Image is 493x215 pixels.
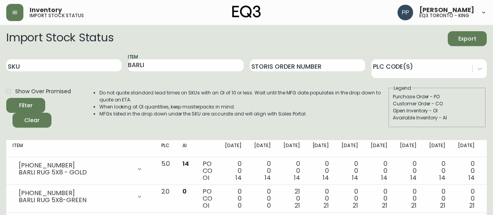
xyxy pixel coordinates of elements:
[411,201,417,210] span: 21
[423,140,452,157] th: [DATE]
[419,13,469,18] h5: eq3 toronto - king
[429,188,446,209] div: 0 0
[182,159,189,168] span: 14
[15,87,71,96] span: Show Over Promised
[352,173,358,182] span: 14
[254,160,271,181] div: 0 0
[283,160,300,181] div: 0 0
[283,188,300,209] div: 21 0
[203,201,209,210] span: OI
[19,190,132,197] div: [PHONE_NUMBER]
[458,188,475,209] div: 0 0
[393,114,482,121] div: Available Inventory - AI
[277,140,306,157] th: [DATE]
[335,140,364,157] th: [DATE]
[12,160,149,178] div: [PHONE_NUMBER]BARLI RUG 5X8 - GOLD
[19,101,33,110] div: Filter
[393,100,482,107] div: Customer Order - CO
[99,89,388,103] li: Do not quote standard lead times on SKUs with an OI of 10 or less. Wait until the MFG date popula...
[265,173,271,182] span: 14
[232,5,261,18] img: logo
[6,31,113,46] h2: Import Stock Status
[99,103,388,110] li: When looking at OI quantities, keep masterpacks in mind.
[341,160,358,181] div: 0 0
[313,188,329,209] div: 0 0
[393,85,412,92] legend: Legend
[313,160,329,181] div: 0 0
[448,31,487,46] button: Export
[19,115,45,125] span: Clear
[410,173,417,182] span: 14
[364,140,394,157] th: [DATE]
[19,162,132,169] div: [PHONE_NUMBER]
[203,160,212,181] div: PO CO
[382,201,387,210] span: 21
[238,201,242,210] span: 0
[440,201,445,210] span: 21
[469,201,475,210] span: 21
[30,13,84,18] h5: import stock status
[323,173,329,182] span: 14
[468,173,475,182] span: 14
[248,140,277,157] th: [DATE]
[267,201,271,210] span: 0
[294,173,300,182] span: 14
[323,201,329,210] span: 21
[6,98,45,113] button: Filter
[155,157,177,185] td: 5.0
[155,140,177,157] th: PLC
[295,201,300,210] span: 21
[400,160,417,181] div: 0 0
[6,140,155,157] th: Item
[371,160,387,181] div: 0 0
[439,173,445,182] span: 14
[203,188,212,209] div: PO CO
[394,140,423,157] th: [DATE]
[341,188,358,209] div: 0 0
[398,5,413,20] img: 93ed64739deb6bac3372f15ae91c6632
[371,188,387,209] div: 0 0
[225,188,242,209] div: 0 0
[99,110,388,117] li: MFGs listed in the drop down under the SKU are accurate and will align with Sales Portal.
[393,107,482,114] div: Open Inventory - OI
[452,140,481,157] th: [DATE]
[454,34,481,44] span: Export
[19,197,132,204] div: BARLI RUG 5X8-GREEN
[254,188,271,209] div: 0 0
[19,169,132,176] div: BARLI RUG 5X8 - GOLD
[12,113,51,128] button: Clear
[176,140,196,157] th: AI
[306,140,336,157] th: [DATE]
[400,188,417,209] div: 0 0
[12,188,149,205] div: [PHONE_NUMBER]BARLI RUG 5X8-GREEN
[381,173,387,182] span: 14
[419,7,474,13] span: [PERSON_NAME]
[219,140,248,157] th: [DATE]
[203,173,209,182] span: OI
[458,160,475,181] div: 0 0
[393,93,482,100] div: Purchase Order - PO
[235,173,242,182] span: 14
[353,201,358,210] span: 21
[182,187,187,196] span: 0
[225,160,242,181] div: 0 0
[429,160,446,181] div: 0 0
[30,7,62,13] span: Inventory
[155,185,177,213] td: 2.0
